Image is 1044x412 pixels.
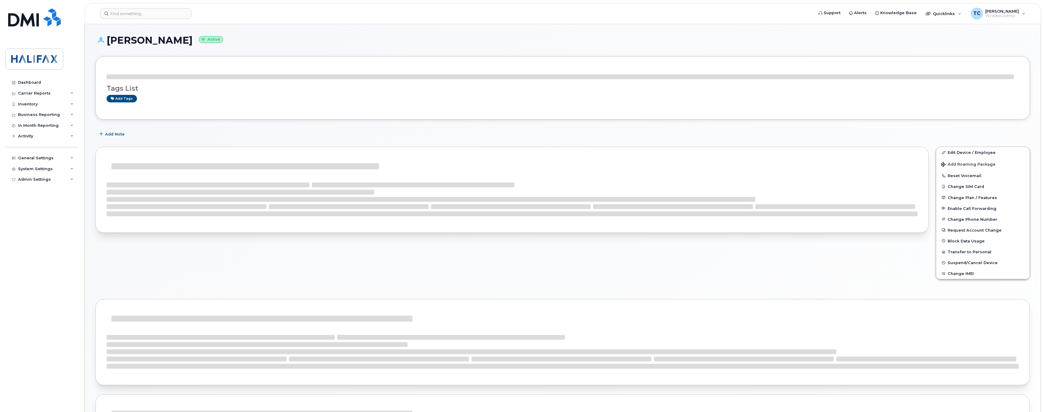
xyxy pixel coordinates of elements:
[936,203,1030,214] button: Enable Call Forwarding
[936,181,1030,192] button: Change SIM Card
[948,206,996,211] span: Enable Call Forwarding
[948,195,997,200] span: Change Plan / Features
[936,236,1030,246] button: Block Data Usage
[941,162,996,168] span: Add Roaming Package
[107,85,1019,92] h3: Tags List
[936,192,1030,203] button: Change Plan / Features
[105,131,125,137] span: Add Note
[936,257,1030,268] button: Suspend/Cancel Device
[95,129,130,139] button: Add Note
[107,95,137,102] a: Add tags
[936,158,1030,170] button: Add Roaming Package
[95,35,1030,45] h1: [PERSON_NAME]
[199,36,223,43] small: Active
[936,214,1030,225] button: Change Phone Number
[936,170,1030,181] button: Reset Voicemail
[936,246,1030,257] button: Transfer to Personal
[936,225,1030,236] button: Request Account Change
[948,261,998,265] span: Suspend/Cancel Device
[936,268,1030,279] button: Change IMEI
[936,147,1030,158] a: Edit Device / Employee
